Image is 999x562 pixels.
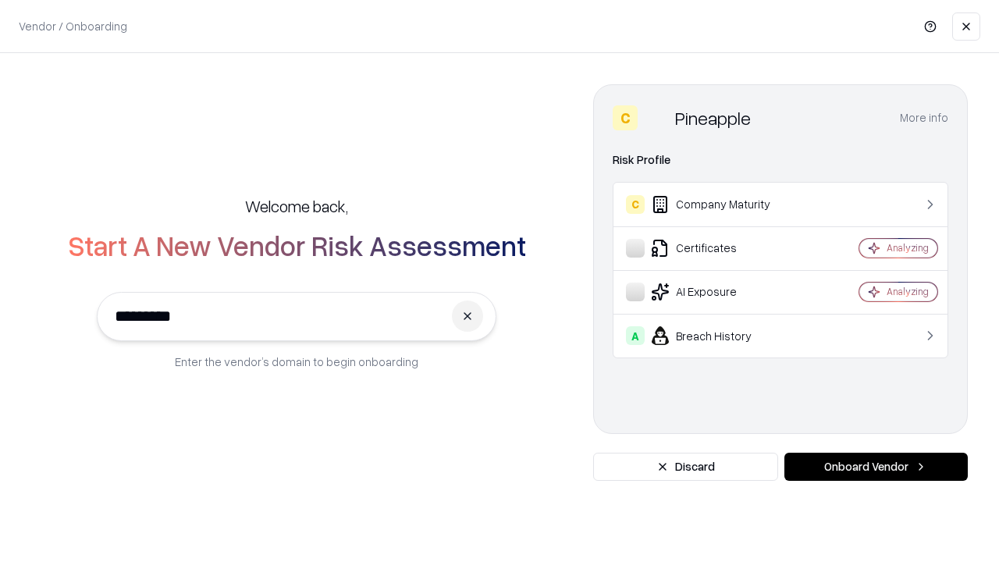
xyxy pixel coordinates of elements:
h2: Start A New Vendor Risk Assessment [68,229,526,261]
div: A [626,326,645,345]
div: Pineapple [675,105,751,130]
div: C [626,195,645,214]
div: Company Maturity [626,195,812,214]
div: Analyzing [887,285,929,298]
button: Onboard Vendor [784,453,968,481]
h5: Welcome back, [245,195,348,217]
div: C [613,105,638,130]
div: Risk Profile [613,151,948,169]
button: Discard [593,453,778,481]
div: Certificates [626,239,812,258]
div: Analyzing [887,241,929,254]
p: Enter the vendor’s domain to begin onboarding [175,354,418,370]
img: Pineapple [644,105,669,130]
div: AI Exposure [626,283,812,301]
p: Vendor / Onboarding [19,18,127,34]
div: Breach History [626,326,812,345]
button: More info [900,104,948,132]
